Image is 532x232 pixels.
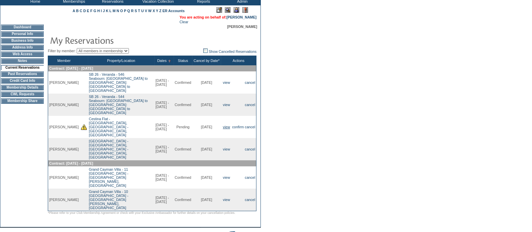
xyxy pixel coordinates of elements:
a: cancel [245,103,255,107]
td: Current Reservations [1,65,44,70]
td: [DATE] [192,71,221,94]
td: Web Access [1,52,44,57]
td: Business Info [1,38,44,43]
a: S [135,9,137,13]
a: D [83,9,86,13]
td: CWL Requests [1,92,44,97]
a: U [141,9,144,13]
a: O [120,9,123,13]
a: H [97,9,100,13]
td: Address Info [1,45,44,50]
td: [PERSON_NAME] [48,166,80,189]
a: Y [156,9,158,13]
td: Dashboard [1,25,44,30]
a: V [145,9,147,13]
td: [DATE] [192,116,221,138]
td: [PERSON_NAME] [48,138,80,160]
td: [DATE] [192,166,221,189]
img: There are insufficient days and/or tokens to cover this reservation [81,124,87,130]
span: Filter by member: [48,49,76,53]
a: view [223,175,230,179]
a: cancel [245,175,255,179]
a: Show Cancelled Reservations [203,49,256,54]
a: view [223,103,230,107]
td: [DATE] [192,94,221,116]
td: Pending [174,116,192,138]
a: Status [178,59,188,63]
a: Grand Cayman Villa - 11[GEOGRAPHIC_DATA] - [GEOGRAPHIC_DATA][PERSON_NAME], [GEOGRAPHIC_DATA] [89,167,128,188]
td: [PERSON_NAME] [48,189,80,211]
a: N [116,9,119,13]
a: J [103,9,105,13]
a: view [223,80,230,85]
a: Cestina Flat -[GEOGRAPHIC_DATA], [GEOGRAPHIC_DATA] - [GEOGRAPHIC_DATA], [GEOGRAPHIC_DATA] [89,117,128,137]
a: [PERSON_NAME] [226,15,256,19]
td: Notes [1,58,44,64]
img: Impersonate [234,7,239,13]
span: [PERSON_NAME] [227,25,257,29]
a: Dates [157,59,167,63]
img: pgTtlMyReservations.gif [50,33,184,47]
td: [DATE] - [DATE] [154,166,174,189]
span: Contract: [DATE] - [DATE] [49,161,93,165]
td: Past Reservations [1,71,44,77]
a: L [109,9,111,13]
td: Confirmed [174,71,192,94]
a: A [73,9,75,13]
td: Personal Info [1,31,44,37]
td: [PERSON_NAME] [48,71,80,94]
a: SB 26 - Veranda - 544Seabourn: [GEOGRAPHIC_DATA] to [GEOGRAPHIC_DATA]: [GEOGRAPHIC_DATA] to [GEOG... [89,95,148,115]
a: R [131,9,134,13]
img: Edit Mode [216,7,222,13]
a: F [90,9,93,13]
td: [DATE] - [DATE] [154,71,174,94]
a: view [223,125,230,129]
a: cancel [245,198,255,202]
a: X [152,9,155,13]
a: cancel [245,80,255,85]
a: cancel [245,147,255,151]
a: Grand Cayman Villa - 10[GEOGRAPHIC_DATA] - [GEOGRAPHIC_DATA][PERSON_NAME], [GEOGRAPHIC_DATA] [89,190,128,210]
td: Credit Card Info [1,78,44,84]
img: View Mode [225,7,230,13]
td: [DATE] [192,189,221,211]
a: W [148,9,151,13]
a: I [101,9,102,13]
a: C [80,9,82,13]
a: E [87,9,89,13]
span: You are acting on behalf of: [179,15,256,19]
img: Log Concern/Member Elevation [242,7,248,13]
td: Membership Details [1,85,44,90]
span: *Please refer to your Club Membership Agreement or check with your Exclusive Ambassador for furth... [48,211,235,214]
a: P [124,9,126,13]
td: [DATE] - [DATE] [154,138,174,160]
td: [DATE] [192,138,221,160]
a: M [112,9,115,13]
img: Ascending [167,60,171,62]
a: K [106,9,108,13]
a: Cancel by Date* [193,59,219,63]
td: [PERSON_NAME] [48,116,80,138]
a: B [76,9,79,13]
td: [DATE] - [DATE] [154,94,174,116]
td: [PERSON_NAME] [48,94,80,116]
a: Z [159,9,162,13]
a: Property/Location [107,59,135,63]
td: Membership Share [1,98,44,104]
td: [DATE] - [DATE] [154,116,174,138]
th: Actions [221,56,256,66]
a: G [94,9,96,13]
a: Member [58,59,71,63]
a: [GEOGRAPHIC_DATA] -[GEOGRAPHIC_DATA], [GEOGRAPHIC_DATA] - [GEOGRAPHIC_DATA], [GEOGRAPHIC_DATA] [89,139,128,159]
td: Confirmed [174,166,192,189]
img: chk_off.JPG [203,48,208,53]
a: view [223,198,230,202]
td: Confirmed [174,94,192,116]
td: Confirmed [174,189,192,211]
a: SB 26 - Veranda - 546Seabourn: [GEOGRAPHIC_DATA] to [GEOGRAPHIC_DATA]: [GEOGRAPHIC_DATA] to [GEOG... [89,72,148,93]
td: [DATE] - [DATE] [154,189,174,211]
a: Clear [179,20,188,24]
a: ER Accounts [163,9,185,13]
td: Confirmed [174,138,192,160]
a: T [138,9,140,13]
